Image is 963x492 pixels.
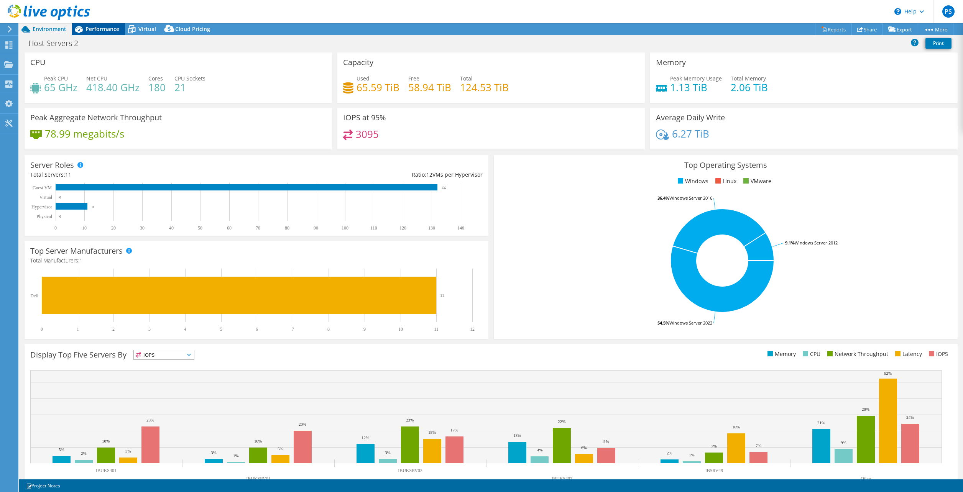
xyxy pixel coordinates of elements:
text: 9 [363,326,366,332]
span: 11 [65,171,71,178]
text: 0 [41,326,43,332]
span: Free [408,75,419,82]
h4: Total Manufacturers: [30,256,483,265]
a: Share [851,23,883,35]
text: 20 [111,225,116,231]
text: 5% [59,447,64,452]
tspan: 36.4% [657,195,669,201]
text: Physical [36,214,52,219]
text: 80 [285,225,289,231]
h4: 418.40 GHz [86,83,140,92]
text: 3% [125,449,131,453]
li: VMware [741,177,771,185]
text: 3% [385,450,391,455]
text: 10 [398,326,403,332]
span: Performance [85,25,119,33]
li: CPU [801,350,820,358]
text: 24% [906,415,914,420]
h3: Average Daily Write [656,113,725,122]
text: 110 [370,225,377,231]
text: 3% [211,450,217,455]
text: 120 [399,225,406,231]
text: 5 [220,326,222,332]
text: Hypervisor [31,204,52,210]
text: 0 [54,225,57,231]
h3: Server Roles [30,161,74,169]
text: 2% [81,451,87,456]
text: 1% [233,453,239,458]
text: 30 [140,225,145,231]
text: 18% [732,425,740,429]
text: 2% [667,451,672,455]
text: Dell [30,293,38,298]
tspan: Windows Server 2012 [795,240,838,246]
li: Windows [676,177,708,185]
a: Project Notes [21,481,66,490]
text: 11 [91,205,95,209]
h4: 124.53 TiB [460,83,509,92]
h4: 78.99 megabits/s [45,130,124,138]
text: Virtual [39,195,53,200]
text: 0 [59,195,61,199]
h3: Top Operating Systems [500,161,952,169]
span: Cloud Pricing [175,25,210,33]
div: Ratio: VMs per Hypervisor [256,171,483,179]
span: Total [460,75,473,82]
li: Network Throughput [825,350,888,358]
text: 50 [198,225,202,231]
h1: Host Servers 2 [25,39,90,48]
span: CPU Sockets [174,75,205,82]
span: Net CPU [86,75,107,82]
text: 10% [254,439,262,443]
text: 3 [148,326,151,332]
li: Latency [893,350,922,358]
h3: CPU [30,58,46,67]
text: 1% [689,453,695,457]
text: 8 [327,326,330,332]
h4: 65 GHz [44,83,77,92]
li: Linux [713,177,736,185]
text: 7% [711,444,717,448]
text: 29% [862,407,869,412]
text: Guest VM [33,185,52,190]
span: Total Memory [731,75,766,82]
text: 4% [537,448,543,452]
text: 100 [342,225,348,231]
text: 15% [428,430,436,435]
li: IOPS [927,350,948,358]
text: IBUKSRV03 [398,468,422,473]
tspan: 54.5% [657,320,669,326]
text: 9% [603,439,609,444]
h4: 1.13 TiB [670,83,722,92]
span: Peak Memory Usage [670,75,722,82]
span: IOPS [134,350,194,359]
text: 11 [434,326,439,332]
span: 12 [426,171,432,178]
span: PS [942,5,955,18]
text: 12 [470,326,475,332]
text: IBUKS407 [552,476,572,481]
text: 0 [59,215,61,218]
h4: 65.59 TiB [357,83,399,92]
h4: 21 [174,83,205,92]
text: 6 [256,326,258,332]
h4: 3095 [356,130,379,138]
span: Cores [148,75,163,82]
a: Print [925,38,951,49]
text: 10% [102,439,110,443]
span: Peak CPU [44,75,68,82]
text: 22% [558,419,565,424]
span: Virtual [138,25,156,33]
text: 7% [756,443,761,448]
a: Export [882,23,918,35]
text: 4 [184,326,186,332]
text: 23% [406,418,414,422]
text: 5% [278,446,283,451]
tspan: 9.1% [785,240,795,246]
text: 130 [428,225,435,231]
text: 40 [169,225,174,231]
text: IBUKS401 [96,468,117,473]
h4: 180 [148,83,166,92]
text: 60 [227,225,232,231]
text: 52% [884,371,892,376]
